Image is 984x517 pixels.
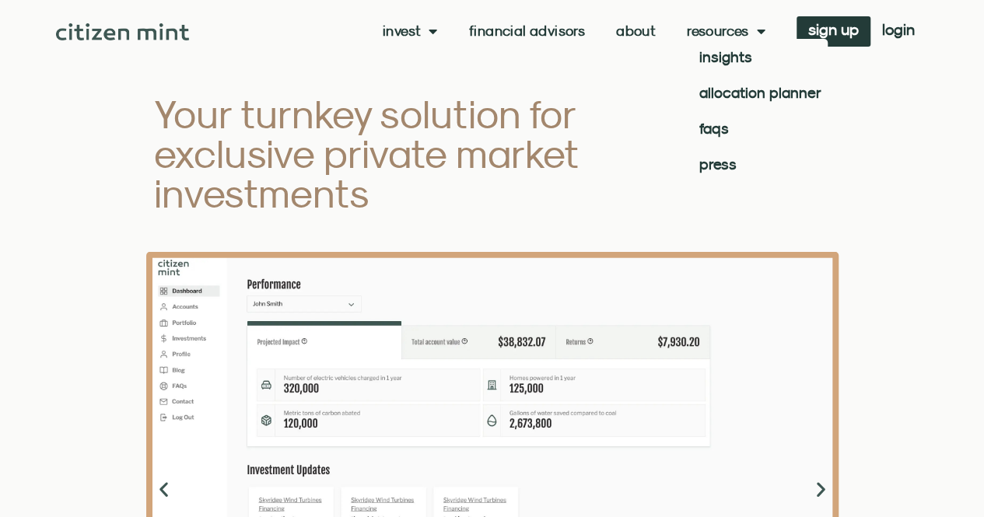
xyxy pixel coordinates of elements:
[383,23,765,39] nav: Menu
[687,75,828,110] a: allocation planner
[811,480,831,500] div: Next slide
[56,23,189,40] img: Citizen Mint
[687,23,765,39] a: Resources
[808,24,859,35] span: sign up
[687,146,828,182] a: press
[687,110,828,146] a: faqs
[469,23,585,39] a: Financial Advisors
[154,94,675,213] h2: Your turnkey solution for exclusive private market investments
[870,16,926,47] a: login
[616,23,656,39] a: About
[797,16,870,47] a: sign up
[383,23,438,39] a: Invest
[882,24,915,35] span: login
[154,480,173,500] div: Previous slide
[687,39,828,182] ul: Resources
[687,39,828,75] a: insights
